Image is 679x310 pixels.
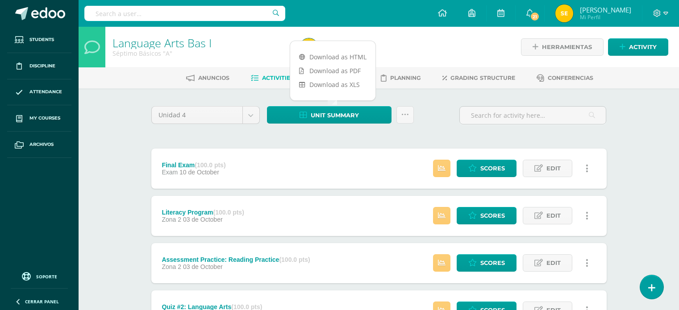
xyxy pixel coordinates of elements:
[450,74,515,81] span: Grading structure
[555,4,573,22] img: 4e9def19cc85b7c337b3cd984476dcf2.png
[311,107,359,124] span: Unit summary
[7,105,71,132] a: My courses
[152,107,259,124] a: Unidad 4
[179,169,219,176] span: 10 de October
[480,160,505,177] span: Scores
[530,12,540,21] span: 21
[162,169,178,176] span: Exam
[608,38,668,56] a: Activity
[290,64,375,78] a: Download as PDF
[580,5,631,14] span: [PERSON_NAME]
[546,207,561,224] span: Edit
[162,216,181,223] span: Zona 2
[29,36,54,43] span: Students
[186,71,229,85] a: Anuncios
[290,78,375,91] a: Download as XLS
[25,298,59,305] span: Cerrar panel
[7,132,71,158] a: Archivos
[457,207,517,224] a: Scores
[29,141,54,148] span: Archivos
[548,74,593,81] span: Conferencias
[162,263,181,270] span: Zona 2
[183,216,223,223] span: 03 de October
[542,39,592,55] span: Herramientas
[442,71,515,85] a: Grading structure
[7,79,71,106] a: Attendance
[460,107,606,124] input: Search for activity here…
[29,115,60,122] span: My courses
[162,161,225,169] div: Final Exam
[36,273,57,280] span: Soporte
[480,255,505,271] span: Scores
[213,209,244,216] strong: (100.0 pts)
[629,39,657,55] span: Activity
[290,50,375,64] a: Download as HTML
[112,37,289,49] h1: Language Arts Bas I
[546,160,561,177] span: Edit
[112,49,289,58] div: Séptimo Básicos 'A'
[7,27,71,53] a: Students
[390,74,421,81] span: Planning
[251,71,294,85] a: Activities
[29,88,62,95] span: Attendance
[521,38,604,56] a: Herramientas
[195,161,225,169] strong: (100.0 pts)
[480,207,505,224] span: Scores
[29,62,55,70] span: Discipline
[84,6,285,21] input: Search a user…
[262,74,294,81] span: Activities
[457,160,517,177] a: Scores
[580,13,631,21] span: Mi Perfil
[457,254,517,272] a: Scores
[537,71,593,85] a: Conferencias
[267,106,392,124] a: Unit summary
[381,71,421,85] a: Planning
[183,263,223,270] span: 03 de October
[7,53,71,79] a: Discipline
[279,256,310,263] strong: (100.0 pts)
[11,270,68,282] a: Soporte
[300,38,318,56] img: 4e9def19cc85b7c337b3cd984476dcf2.png
[546,255,561,271] span: Edit
[158,107,236,124] span: Unidad 4
[198,74,229,81] span: Anuncios
[162,209,244,216] div: Literacy Program
[162,256,310,263] div: Assessment Practice: Reading Practice
[112,35,212,50] a: Language Arts Bas I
